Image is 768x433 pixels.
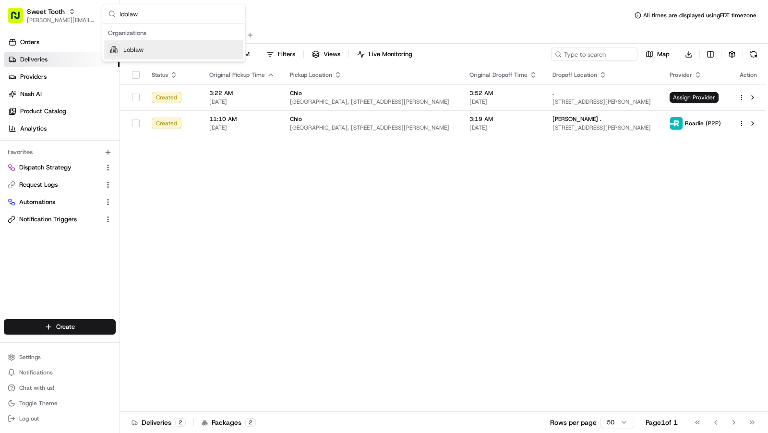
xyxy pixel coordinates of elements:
span: Knowledge Base [19,214,73,224]
span: 3:22 AM [209,89,275,97]
span: Original Pickup Time [209,71,265,79]
span: Chio [290,89,302,97]
button: Map [641,48,674,61]
input: Type to search [551,48,637,61]
span: Nash AI [20,90,42,98]
span: [DATE] [469,98,537,106]
span: • [80,148,83,156]
a: Deliveries [4,52,120,67]
span: Toggle Theme [19,399,58,407]
span: Live Monitoring [369,50,412,59]
span: [PERSON_NAME] [30,174,78,182]
img: Brittany Newman [10,139,25,155]
div: Packages [202,418,256,427]
span: Providers [20,72,47,81]
button: Log out [4,412,116,425]
div: 2 [175,418,186,427]
button: Sweet Tooth [27,7,65,16]
button: Live Monitoring [353,48,417,61]
button: Dispatch Strategy [4,160,116,175]
span: Chio [290,115,302,123]
span: [STREET_ADDRESS][PERSON_NAME] [552,124,654,132]
span: 11:10 AM [209,115,275,123]
div: Organizations [104,26,243,40]
div: 💻 [81,215,89,223]
div: Past conversations [10,124,64,132]
span: [GEOGRAPHIC_DATA], [STREET_ADDRESS][PERSON_NAME] [290,124,454,132]
span: [GEOGRAPHIC_DATA], [STREET_ADDRESS][PERSON_NAME] [290,98,454,106]
span: [PERSON_NAME] . [552,115,601,123]
button: Automations [4,194,116,210]
a: Request Logs [8,180,100,189]
input: Clear [25,61,158,72]
div: We're available if you need us! [43,101,132,108]
a: Automations [8,198,100,206]
span: API Documentation [91,214,154,224]
button: Refresh [747,48,760,61]
img: roadie-logo-v2.jpg [670,117,683,130]
button: Views [308,48,345,61]
div: Suggestions [102,24,245,61]
a: Powered byPylon [68,237,116,245]
div: Page 1 of 1 [646,418,678,427]
span: Orders [20,38,39,47]
div: Deliveries [132,418,186,427]
a: Providers [4,69,120,84]
span: 3:19 AM [469,115,537,123]
span: Status [152,71,168,79]
button: Toggle Theme [4,397,116,410]
a: 💻API Documentation [77,210,158,228]
span: Log out [19,415,39,422]
span: [DATE] [85,148,105,156]
span: Chat with us! [19,384,54,392]
span: Original Dropoff Time [469,71,528,79]
a: Nash AI [4,86,120,102]
button: Create [4,319,116,335]
p: Welcome 👋 [10,38,175,53]
div: 2 [245,418,256,427]
button: Notification Triggers [4,212,116,227]
button: Start new chat [163,94,175,106]
span: Filters [278,50,295,59]
span: Roadie (P2P) [685,120,721,127]
button: [PERSON_NAME][EMAIL_ADDRESS][DOMAIN_NAME] [27,16,96,24]
span: Dropoff Location [552,71,597,79]
button: Notifications [4,366,116,379]
img: 4281594248423_2fcf9dad9f2a874258b8_72.png [20,91,37,108]
div: Start new chat [43,91,157,101]
input: Search... [120,4,240,24]
span: 3:52 AM [469,89,537,97]
span: [DATE] [85,174,105,182]
span: Deliveries [20,55,48,64]
span: [DATE] [209,124,275,132]
span: Notification Triggers [19,215,77,224]
span: Pylon [96,238,116,245]
a: Notification Triggers [8,215,100,224]
span: Map [657,50,670,59]
span: Assign Provider [670,92,719,103]
button: Chat with us! [4,381,116,395]
span: Dispatch Strategy [19,163,72,172]
span: Request Logs [19,180,58,189]
div: Favorites [4,144,116,160]
span: Analytics [20,124,47,133]
img: 1736555255976-a54dd68f-1ca7-489b-9aae-adbdc363a1c4 [10,91,27,108]
span: Views [324,50,340,59]
span: Automations [19,198,55,206]
span: Product Catalog [20,107,66,116]
div: 📗 [10,215,17,223]
span: [DATE] [469,124,537,132]
span: • [80,174,83,182]
button: Request Logs [4,177,116,192]
p: Rows per page [550,418,597,427]
span: [STREET_ADDRESS][PERSON_NAME] [552,98,654,106]
button: Filters [262,48,300,61]
span: Pickup Location [290,71,332,79]
a: Product Catalog [4,104,120,119]
img: Brittany Newman [10,165,25,180]
span: Create [56,323,75,331]
span: . [552,89,554,97]
span: All times are displayed using EDT timezone [643,12,756,19]
a: Orders [4,35,120,50]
